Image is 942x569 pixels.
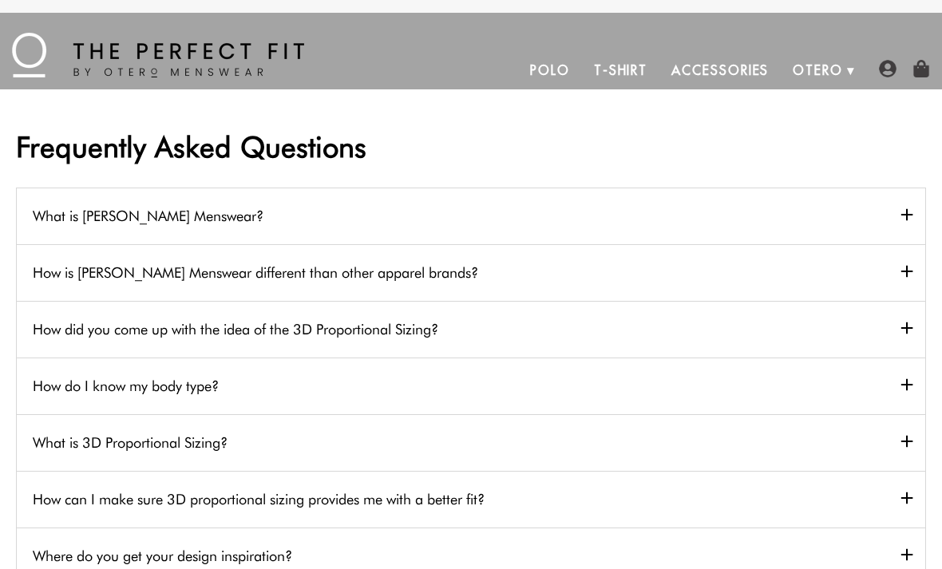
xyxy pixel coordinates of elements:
img: The Perfect Fit - by Otero Menswear - Logo [12,33,304,77]
h2: How do I know my body type? [17,358,925,414]
a: T-Shirt [582,51,659,89]
h2: How did you come up with the idea of the 3D Proportional Sizing? [17,301,925,358]
img: shopping-bag-icon.png [912,60,930,77]
img: user-account-icon.png [879,60,896,77]
h2: What is [PERSON_NAME] Menswear? [17,188,925,244]
h2: How is [PERSON_NAME] Menswear different than other apparel brands? [17,244,925,301]
a: Accessories [659,51,781,89]
a: Otero [781,51,855,89]
a: Polo [518,51,582,89]
h2: How can I make sure 3D proportional sizing provides me with a better fit? [17,471,925,528]
h2: What is 3D Proportional Sizing? [17,414,925,471]
h3: Frequently Asked Questions [16,129,926,164]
